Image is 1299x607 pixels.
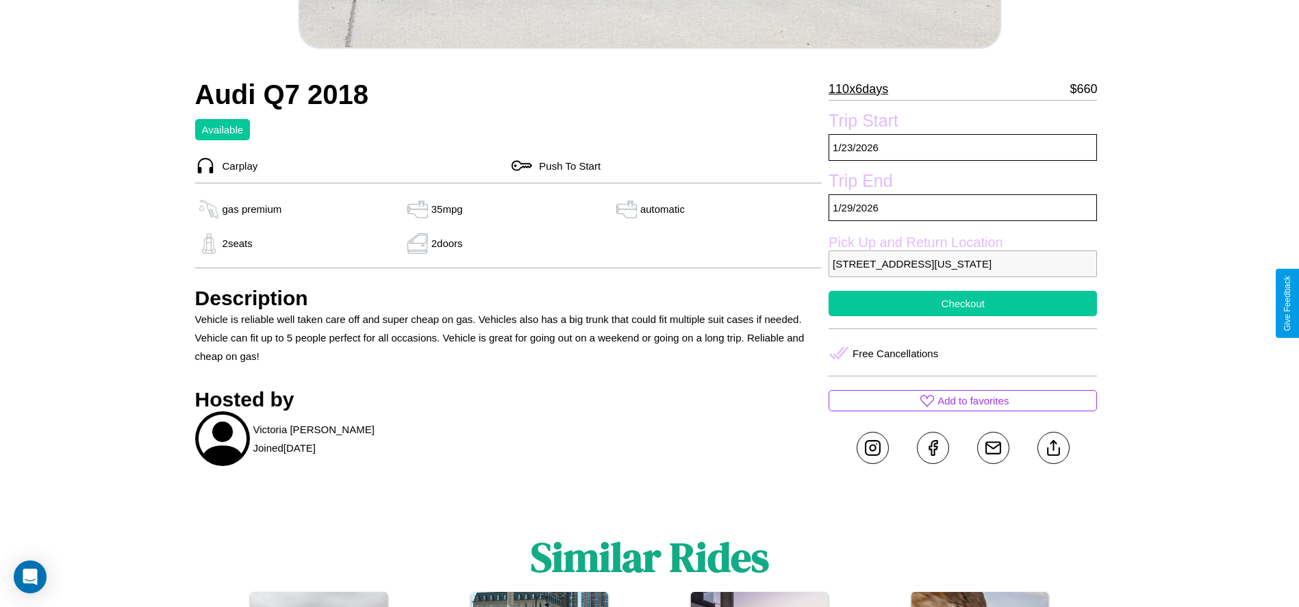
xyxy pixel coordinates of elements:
[829,171,1097,194] label: Trip End
[640,200,685,218] p: automatic
[829,235,1097,250] label: Pick Up and Return Location
[195,388,822,411] h3: Hosted by
[404,233,431,254] img: gas
[1070,78,1097,100] p: $ 660
[14,560,47,593] div: Open Intercom Messenger
[829,111,1097,134] label: Trip Start
[829,134,1097,161] p: 1 / 23 / 2026
[1283,276,1292,331] div: Give Feedback
[202,120,244,139] p: Available
[431,234,463,253] p: 2 doors
[613,199,640,220] img: gas
[195,79,822,110] h2: Audi Q7 2018
[195,310,822,365] p: Vehicle is reliable well taken care off and super cheap on gas. Vehicles also has a big trunk tha...
[223,234,253,253] p: 2 seats
[829,291,1097,316] button: Checkout
[195,199,223,220] img: gas
[195,233,223,254] img: gas
[223,200,282,218] p: gas premium
[431,200,463,218] p: 35 mpg
[253,439,316,457] p: Joined [DATE]
[829,78,888,100] p: 110 x 6 days
[853,344,938,363] p: Free Cancellations
[829,390,1097,411] button: Add to favorites
[829,194,1097,221] p: 1 / 29 / 2026
[531,529,769,585] h1: Similar Rides
[216,157,258,175] p: Carplay
[532,157,601,175] p: Push To Start
[404,199,431,220] img: gas
[829,250,1097,277] p: [STREET_ADDRESS][US_STATE]
[937,391,1009,410] p: Add to favorites
[195,287,822,310] h3: Description
[253,420,375,439] p: Victoria [PERSON_NAME]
